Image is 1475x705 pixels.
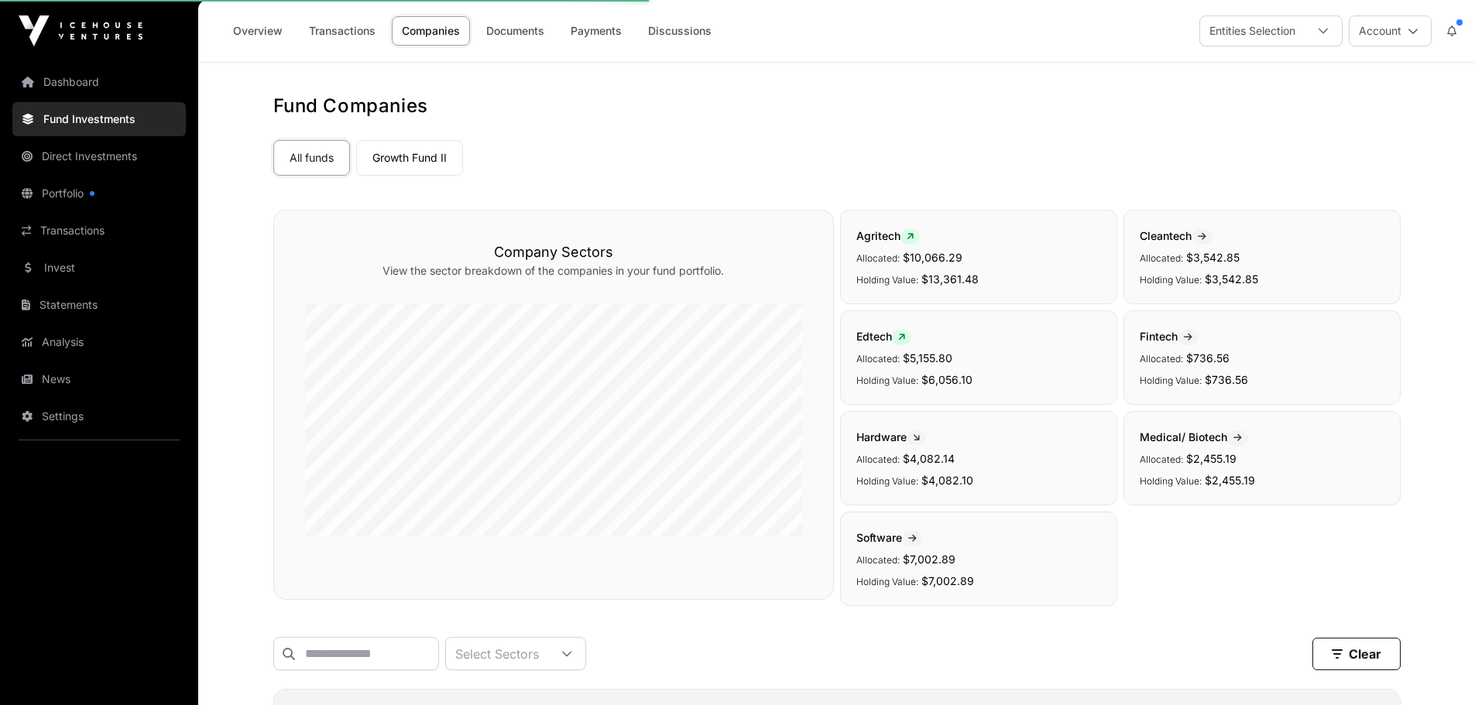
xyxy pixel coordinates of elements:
[903,251,962,264] span: $10,066.29
[1312,638,1401,670] button: Clear
[223,16,293,46] a: Overview
[856,430,926,443] span: Hardware
[12,325,186,359] a: Analysis
[856,252,900,264] span: Allocated:
[561,16,632,46] a: Payments
[1205,272,1258,286] span: $3,542.85
[1186,452,1237,465] span: $2,455.19
[1140,252,1183,264] span: Allocated:
[856,375,918,386] span: Holding Value:
[856,330,911,343] span: Edtech
[12,176,186,210] a: Portfolio
[856,475,918,487] span: Holding Value:
[12,214,186,248] a: Transactions
[638,16,722,46] a: Discussions
[12,139,186,173] a: Direct Investments
[12,102,186,136] a: Fund Investments
[1205,373,1248,386] span: $736.56
[273,140,350,176] a: All funds
[1140,375,1202,386] span: Holding Value:
[1186,351,1230,364] span: $736.56
[1186,251,1240,264] span: $3,542.85
[392,16,470,46] a: Companies
[12,399,186,433] a: Settings
[921,574,974,587] span: $7,002.89
[903,452,955,465] span: $4,082.14
[1200,16,1305,46] div: Entities Selection
[356,140,463,176] a: Growth Fund II
[1140,453,1183,465] span: Allocated:
[1140,229,1213,242] span: Cleantech
[476,16,554,46] a: Documents
[273,94,1401,118] h1: Fund Companies
[921,474,973,487] span: $4,082.10
[12,362,186,396] a: News
[1140,430,1248,443] span: Medical/ Biotech
[446,638,548,669] div: Select Sectors
[856,353,900,364] span: Allocated:
[856,274,918,286] span: Holding Value:
[12,251,186,285] a: Invest
[1140,330,1199,343] span: Fintech
[856,554,900,566] span: Allocated:
[299,16,386,46] a: Transactions
[1140,353,1183,364] span: Allocated:
[305,263,802,279] p: View the sector breakdown of the companies in your fund portfolio.
[12,65,186,99] a: Dashboard
[19,15,142,46] img: Icehouse Ventures Logo
[305,241,802,263] h3: Company Sectors
[903,351,952,364] span: $5,155.80
[856,576,918,587] span: Holding Value:
[1140,475,1202,487] span: Holding Value:
[856,453,900,465] span: Allocated:
[921,373,972,386] span: $6,056.10
[1398,631,1475,705] iframe: Chat Widget
[1205,474,1255,487] span: $2,455.19
[12,288,186,322] a: Statements
[1349,15,1432,46] button: Account
[856,531,923,544] span: Software
[1140,274,1202,286] span: Holding Value:
[921,272,979,286] span: $13,361.48
[856,229,920,242] span: Agritech
[903,553,955,566] span: $7,002.89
